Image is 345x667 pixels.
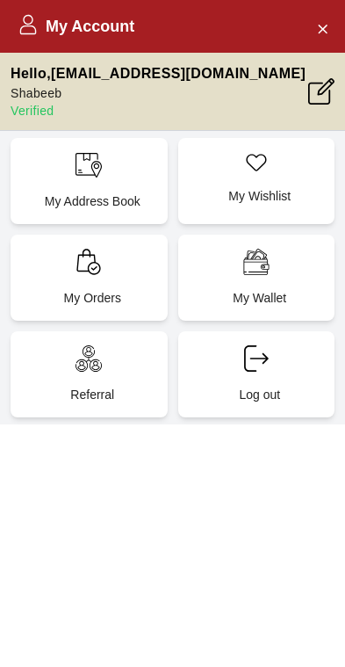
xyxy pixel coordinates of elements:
[25,192,161,210] p: My Address Book
[11,102,305,120] p: Verified
[192,289,328,307] p: My Wallet
[25,289,161,307] p: My Orders
[192,187,328,205] p: My Wishlist
[308,14,336,42] button: Close Account
[18,14,134,39] h2: My Account
[11,84,305,102] p: Shabeeb
[25,386,161,403] p: Referral
[11,63,305,84] p: Hello , [EMAIL_ADDRESS][DOMAIN_NAME]
[192,386,328,403] p: Log out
